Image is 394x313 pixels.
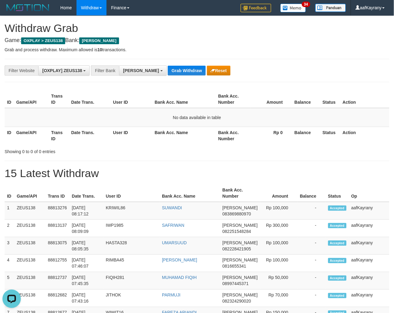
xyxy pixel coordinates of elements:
img: MOTION_logo.png [5,3,51,12]
td: Rp 100,000 [260,237,298,255]
th: User ID [111,91,152,108]
td: - [298,290,326,307]
span: Accepted [328,293,347,298]
span: Accepted [328,241,347,246]
th: Action [340,91,389,108]
th: Bank Acc. Name [152,91,216,108]
td: JITHOK [103,290,160,307]
td: FIQIH281 [103,272,160,290]
td: aafKayrany [349,237,389,255]
span: [PERSON_NAME] [223,205,258,210]
td: 1 [5,202,14,220]
td: 2 [5,220,14,237]
th: User ID [103,184,160,202]
th: User ID [111,127,152,144]
th: Bank Acc. Number [220,184,260,202]
td: [DATE] 07:43:16 [69,290,103,307]
td: - [298,255,326,272]
td: 88813137 [45,220,69,237]
img: Button%20Memo.svg [280,4,306,12]
th: Bank Acc. Name [159,184,220,202]
th: Balance [292,127,320,144]
th: Amount [250,91,292,108]
span: Copy 083869880970 to clipboard [223,211,251,216]
td: 5 [5,272,14,290]
td: [DATE] 07:46:07 [69,255,103,272]
th: Game/API [14,184,46,202]
span: Accepted [328,276,347,281]
td: 88812682 [45,290,69,307]
th: ID [5,127,14,144]
span: Accepted [328,206,347,211]
td: No data available in table [5,108,389,127]
img: Feedback.jpg [241,4,271,12]
h4: Game: Bank: [5,37,389,44]
strong: 10 [97,47,102,52]
td: aafKayrany [349,202,389,220]
td: RIMBA45 [103,255,160,272]
a: UMARSUUD [162,240,187,245]
td: ZEUS138 [14,255,46,272]
th: Balance [298,184,326,202]
span: Copy 082228421905 to clipboard [223,246,251,251]
th: ID [5,184,14,202]
td: aafKayrany [349,255,389,272]
span: 34 [302,2,310,7]
span: Accepted [328,258,347,263]
td: ZEUS138 [14,220,46,237]
th: Bank Acc. Number [216,91,251,108]
td: KRIWIL86 [103,202,160,220]
img: panduan.png [315,4,346,12]
td: ZEUS138 [14,290,46,307]
td: IWP1985 [103,220,160,237]
div: Showing 0 to 0 of 0 entries [5,146,159,155]
th: Game/API [14,91,49,108]
th: Trans ID [49,127,69,144]
h1: Withdraw Grab [5,22,389,34]
span: Copy 0816655341 to clipboard [223,264,246,269]
th: ID [5,91,14,108]
button: Reset [207,66,231,75]
span: [PERSON_NAME] [223,293,258,298]
span: [OXPLAY] ZEUS138 [42,68,82,73]
span: [PERSON_NAME] [223,275,258,280]
th: Trans ID [45,184,69,202]
button: [OXPLAY] ZEUS138 [38,65,90,76]
td: ZEUS138 [14,237,46,255]
span: [PERSON_NAME] [79,37,119,44]
span: [PERSON_NAME] [223,258,258,263]
td: Rp 100,000 [260,255,298,272]
th: Trans ID [49,91,69,108]
td: - [298,237,326,255]
td: [DATE] 07:45:35 [69,272,103,290]
th: Game/API [14,127,49,144]
span: Copy 082251548284 to clipboard [223,229,251,234]
td: HASTA328 [103,237,160,255]
td: aafKayrany [349,290,389,307]
p: Grab and process withdraw. Maximum allowed is transactions. [5,47,389,53]
a: SUWANDI [162,205,182,210]
th: Status [320,127,340,144]
a: MUHAMAD FIQIH [162,275,197,280]
td: - [298,272,326,290]
td: 3 [5,237,14,255]
a: [PERSON_NAME] [162,258,197,263]
td: [DATE] 08:09:09 [69,220,103,237]
td: ZEUS138 [14,272,46,290]
button: Open LiveChat chat widget [2,2,21,21]
span: Copy 08997445371 to clipboard [223,281,249,286]
td: aafKayrany [349,220,389,237]
td: 88813276 [45,202,69,220]
td: 88812737 [45,272,69,290]
a: PARMUJI [162,293,180,298]
td: [DATE] 08:17:12 [69,202,103,220]
td: Rp 300,000 [260,220,298,237]
button: Grab Withdraw [168,66,205,75]
th: Date Trans. [69,184,103,202]
td: 4 [5,255,14,272]
th: Bank Acc. Number [216,127,251,144]
td: Rp 50,000 [260,272,298,290]
div: Filter Bank [91,65,119,76]
th: Amount [260,184,298,202]
th: Status [320,91,340,108]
